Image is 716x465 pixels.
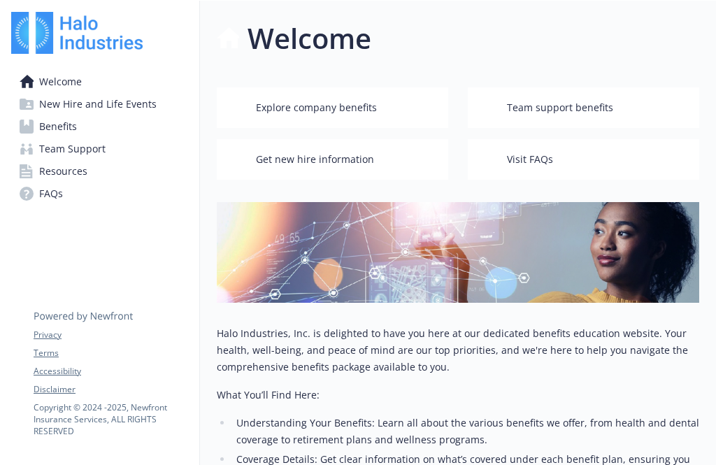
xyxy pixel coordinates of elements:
span: Welcome [39,71,82,93]
p: Halo Industries, Inc. is delighted to have you here at our dedicated benefits education website. ... [217,325,699,375]
span: Visit FAQs [507,146,553,173]
span: Team support benefits [507,94,613,121]
span: Team Support [39,138,106,160]
button: Get new hire information [217,139,448,180]
li: Understanding Your Benefits: Learn all about the various benefits we offer, from health and denta... [232,415,699,448]
a: Privacy [34,329,187,341]
a: Welcome [11,71,188,93]
a: FAQs [11,183,188,205]
a: New Hire and Life Events [11,93,188,115]
a: Benefits [11,115,188,138]
a: Terms [34,347,187,359]
a: Resources [11,160,188,183]
button: Visit FAQs [468,139,699,180]
a: Accessibility [34,365,187,378]
span: FAQs [39,183,63,205]
span: Resources [39,160,87,183]
span: Explore company benefits [256,94,377,121]
img: overview page banner [217,202,699,303]
a: Disclaimer [34,383,187,396]
span: Get new hire information [256,146,374,173]
p: What You’ll Find Here: [217,387,699,403]
button: Explore company benefits [217,87,448,128]
p: Copyright © 2024 - 2025 , Newfront Insurance Services, ALL RIGHTS RESERVED [34,401,187,437]
span: New Hire and Life Events [39,93,157,115]
button: Team support benefits [468,87,699,128]
span: Benefits [39,115,77,138]
h1: Welcome [248,17,371,59]
a: Team Support [11,138,188,160]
